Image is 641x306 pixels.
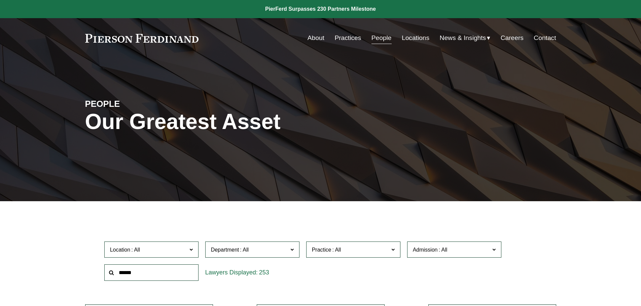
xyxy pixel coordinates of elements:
[371,32,392,44] a: People
[440,32,491,44] a: folder dropdown
[85,110,399,134] h1: Our Greatest Asset
[259,269,269,276] span: 253
[501,32,524,44] a: Careers
[308,32,324,44] a: About
[334,32,361,44] a: Practices
[413,247,438,253] span: Admission
[110,247,131,253] span: Location
[211,247,239,253] span: Department
[85,98,203,109] h4: PEOPLE
[534,32,556,44] a: Contact
[312,247,331,253] span: Practice
[402,32,429,44] a: Locations
[440,32,486,44] span: News & Insights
